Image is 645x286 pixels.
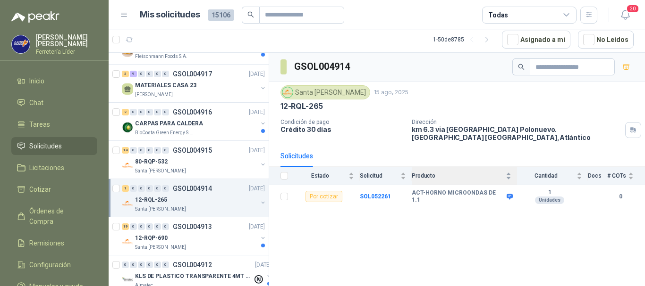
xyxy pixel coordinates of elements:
[433,32,494,47] div: 1 - 50 de 8785
[135,81,196,90] p: MATERIALES CASA 23
[249,146,265,155] p: [DATE]
[294,59,351,74] h3: GSOL004914
[138,223,145,230] div: 0
[29,206,88,227] span: Órdenes de Compra
[247,11,254,18] span: search
[294,172,347,179] span: Estado
[154,71,161,77] div: 0
[130,147,137,154] div: 0
[374,88,408,97] p: 15 ago, 2025
[29,98,43,108] span: Chat
[306,191,342,202] div: Por cotizar
[412,189,504,204] b: ACT-HORNO MICROONDAS DE 1.1
[154,147,161,154] div: 0
[517,167,588,185] th: Cantidad
[122,223,129,230] div: 19
[280,125,404,133] p: Crédito 30 días
[162,71,169,77] div: 0
[626,4,639,13] span: 20
[11,137,97,155] a: Solicitudes
[518,64,525,70] span: search
[29,184,51,195] span: Cotizar
[146,71,153,77] div: 0
[29,163,64,173] span: Licitaciones
[173,71,212,77] p: GSOL004917
[517,172,575,179] span: Cantidad
[146,109,153,115] div: 0
[135,272,253,281] p: KLS DE PLASTICO TRANSPARENTE 4MT CAL 4 Y CINTA TRA
[588,167,607,185] th: Docs
[412,167,517,185] th: Producto
[138,147,145,154] div: 0
[488,10,508,20] div: Todas
[280,85,370,99] div: Santa [PERSON_NAME]
[360,167,412,185] th: Solicitud
[162,147,169,154] div: 0
[122,274,133,286] img: Company Logo
[122,109,129,115] div: 2
[173,147,212,154] p: GSOL004915
[412,125,621,141] p: km 6.3 via [GEOGRAPHIC_DATA] Polonuevo. [GEOGRAPHIC_DATA] [GEOGRAPHIC_DATA] , Atlántico
[138,185,145,192] div: 0
[249,108,265,117] p: [DATE]
[173,223,212,230] p: GSOL004913
[122,71,129,77] div: 3
[154,185,161,192] div: 0
[11,202,97,230] a: Órdenes de Compra
[146,147,153,154] div: 0
[173,185,212,192] p: GSOL004914
[29,76,44,86] span: Inicio
[146,223,153,230] div: 0
[135,167,186,175] p: Santa [PERSON_NAME]
[146,261,153,268] div: 0
[122,106,267,137] a: 2 0 0 0 0 0 GSOL004916[DATE] Company LogoCARPAS PARA CALDERABioCosta Green Energy S.A.S
[162,185,169,192] div: 0
[162,223,169,230] div: 0
[11,94,97,112] a: Chat
[617,7,634,24] button: 20
[135,196,167,204] p: 12-RQL-265
[122,221,267,251] a: 19 0 0 0 0 0 GSOL004913[DATE] Company Logo12-RQP-690Santa [PERSON_NAME]
[249,184,265,193] p: [DATE]
[135,157,168,166] p: 80-RQP-532
[122,261,129,268] div: 0
[122,68,267,98] a: 3 9 0 0 0 0 GSOL004917[DATE] MATERIALES CASA 23[PERSON_NAME]
[280,101,323,111] p: 12-RQL-265
[578,31,634,49] button: No Leídos
[122,160,133,171] img: Company Logo
[11,180,97,198] a: Cotizar
[138,71,145,77] div: 0
[11,234,97,252] a: Remisiones
[29,260,71,270] span: Configuración
[135,244,186,251] p: Santa [PERSON_NAME]
[122,147,129,154] div: 14
[140,8,200,22] h1: Mis solicitudes
[208,9,234,21] span: 15106
[122,183,267,213] a: 1 0 0 0 0 0 GSOL004914[DATE] Company Logo12-RQL-265Santa [PERSON_NAME]
[173,109,212,115] p: GSOL004916
[135,205,186,213] p: Santa [PERSON_NAME]
[11,72,97,90] a: Inicio
[294,167,360,185] th: Estado
[607,172,626,179] span: # COTs
[607,192,634,201] b: 0
[280,151,313,161] div: Solicitudes
[280,119,404,125] p: Condición de pago
[135,53,187,60] p: Fleischmann Foods S.A.
[162,261,169,268] div: 0
[122,236,133,247] img: Company Logo
[29,141,62,151] span: Solicitudes
[249,70,265,79] p: [DATE]
[130,71,137,77] div: 9
[36,49,97,55] p: Ferretería Líder
[162,109,169,115] div: 0
[138,109,145,115] div: 0
[255,261,271,270] p: [DATE]
[135,129,195,137] p: BioCosta Green Energy S.A.S
[154,261,161,268] div: 0
[29,119,50,130] span: Tareas
[138,261,145,268] div: 0
[122,145,267,175] a: 14 0 0 0 0 0 GSOL004915[DATE] Company Logo80-RQP-532Santa [PERSON_NAME]
[12,35,30,53] img: Company Logo
[360,193,391,200] b: SOL052261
